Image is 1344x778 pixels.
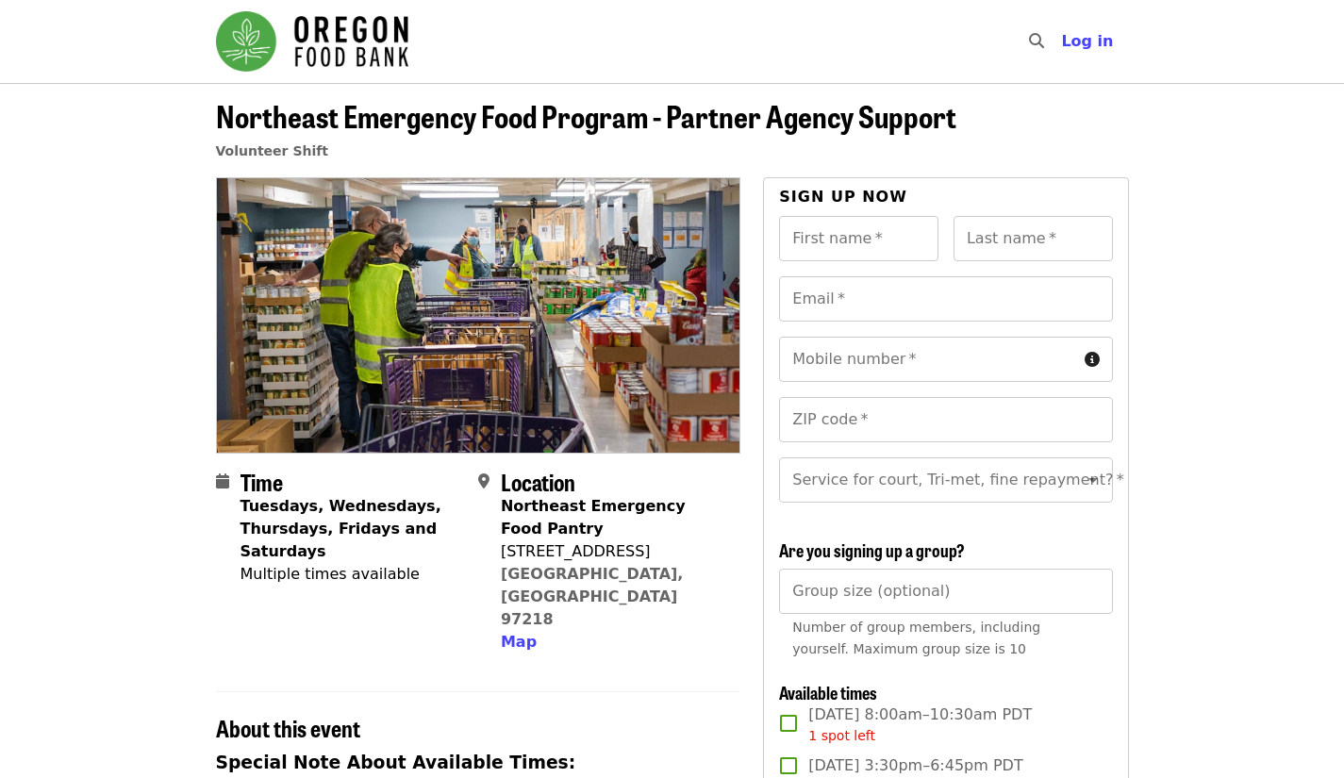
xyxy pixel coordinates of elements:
[954,216,1113,261] input: Last name
[501,497,686,538] strong: Northeast Emergency Food Pantry
[808,728,875,743] span: 1 spot left
[1061,32,1113,50] span: Log in
[779,216,938,261] input: First name
[501,565,684,628] a: [GEOGRAPHIC_DATA], [GEOGRAPHIC_DATA] 97218
[241,563,463,586] div: Multiple times available
[241,497,441,560] strong: Tuesdays, Wednesdays, Thursdays, Fridays and Saturdays
[241,465,283,498] span: Time
[216,93,956,138] span: Northeast Emergency Food Program - Partner Agency Support
[779,538,965,562] span: Are you signing up a group?
[216,11,408,72] img: Oregon Food Bank - Home
[501,633,537,651] span: Map
[779,680,877,704] span: Available times
[501,631,537,654] button: Map
[216,472,229,490] i: calendar icon
[1080,467,1106,493] button: Open
[1085,351,1100,369] i: circle-info icon
[1029,32,1044,50] i: search icon
[217,178,740,452] img: Northeast Emergency Food Program - Partner Agency Support organized by Oregon Food Bank
[779,397,1112,442] input: ZIP code
[216,143,329,158] a: Volunteer Shift
[478,472,489,490] i: map-marker-alt icon
[792,620,1040,656] span: Number of group members, including yourself. Maximum group size is 10
[216,711,360,744] span: About this event
[779,188,907,206] span: Sign up now
[501,540,725,563] div: [STREET_ADDRESS]
[779,337,1076,382] input: Mobile number
[216,753,576,772] strong: Special Note About Available Times:
[808,704,1032,746] span: [DATE] 8:00am–10:30am PDT
[779,276,1112,322] input: Email
[808,754,1022,777] span: [DATE] 3:30pm–6:45pm PDT
[501,465,575,498] span: Location
[779,569,1112,614] input: [object Object]
[1046,23,1128,60] button: Log in
[1055,19,1070,64] input: Search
